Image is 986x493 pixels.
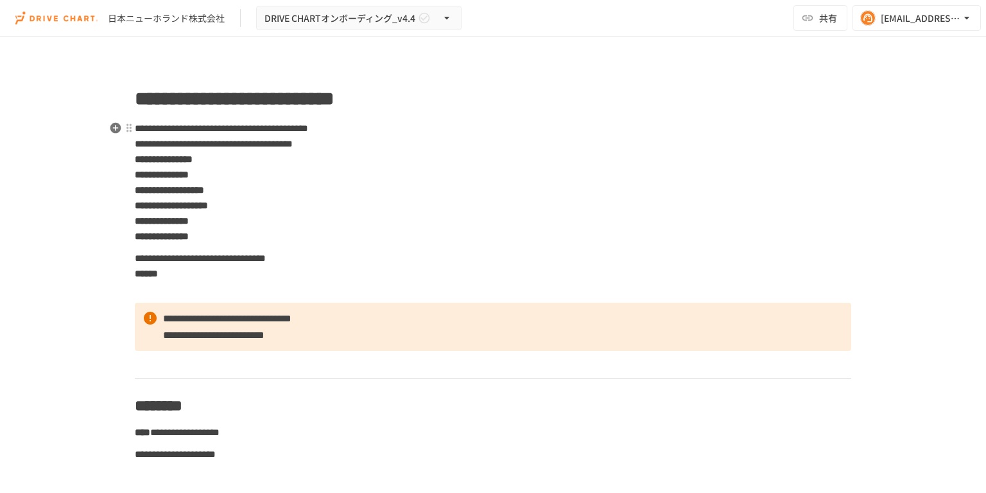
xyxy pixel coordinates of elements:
[108,12,225,25] div: 日本ニューホランド株式会社
[15,8,98,28] img: i9VDDS9JuLRLX3JIUyK59LcYp6Y9cayLPHs4hOxMB9W
[819,11,837,25] span: 共有
[256,6,462,31] button: DRIVE CHARTオンボーディング_v4.4
[264,10,415,26] span: DRIVE CHARTオンボーディング_v4.4
[793,5,847,31] button: 共有
[852,5,981,31] button: [EMAIL_ADDRESS][DOMAIN_NAME]
[881,10,960,26] div: [EMAIL_ADDRESS][DOMAIN_NAME]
